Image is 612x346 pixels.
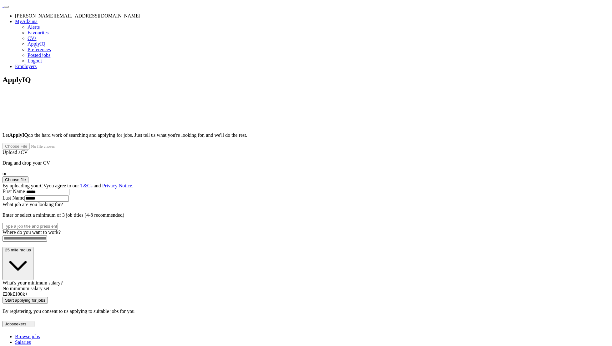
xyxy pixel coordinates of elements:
[15,64,37,69] a: Employers
[9,132,28,138] strong: ApplyIQ
[5,322,26,326] span: Jobseekers
[3,76,609,84] h1: ApplyIQ
[28,36,36,41] a: CVs
[3,160,609,166] p: Drag and drop your CV
[3,189,25,194] label: First Name
[4,6,9,8] button: Toggle main navigation menu
[13,291,28,297] span: £ 100 k+
[28,30,49,35] a: Favourites
[3,183,609,189] div: By uploading your CV you agree to our and .
[3,195,24,200] label: Last Name
[3,202,63,207] label: What job are you looking for?
[102,183,132,188] a: Privacy Notice
[3,132,609,138] p: Let do the hard work of searching and applying for jobs. Just tell us what you're looking for, an...
[3,212,609,218] p: Enter or select a minimum of 3 job titles (4-8 recommended)
[28,47,51,52] a: Preferences
[3,230,61,235] label: Where do you want to work?
[28,323,32,325] img: toggle icon
[3,150,28,155] label: Upload a CV
[28,24,40,30] a: Alerts
[80,183,93,188] a: T&Cs
[15,334,40,339] a: Browse jobs
[3,171,7,176] span: or
[3,223,58,230] input: Type a job title and press enter
[3,176,28,183] button: Choose file
[3,309,609,314] p: By registering, you consent to us applying to suitable jobs for you
[28,41,45,47] a: ApplyIQ
[3,286,609,291] div: No minimum salary set
[15,13,609,19] li: [PERSON_NAME][EMAIL_ADDRESS][DOMAIN_NAME]
[15,19,38,24] a: MyAdzuna
[3,247,33,280] button: 25 mile radius
[5,248,31,252] span: 25 mile radius
[3,291,13,297] span: £ 20 k
[15,339,31,345] a: Salaries
[3,297,48,304] button: Start applying for jobs
[3,280,63,285] label: What's your minimum salary?
[28,52,50,58] a: Posted jobs
[28,58,42,63] a: Logout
